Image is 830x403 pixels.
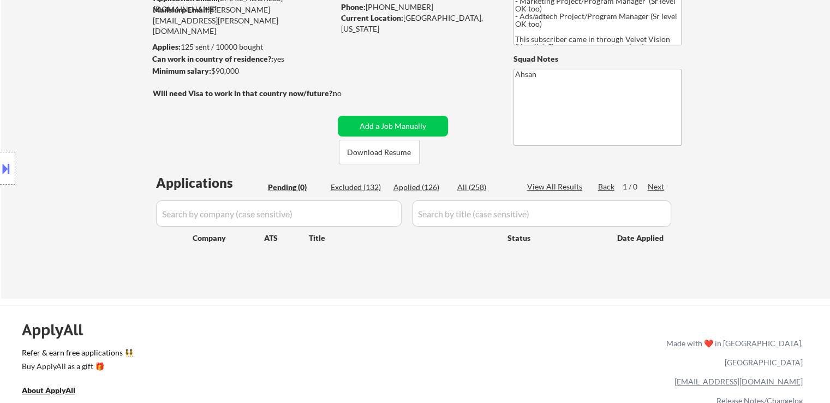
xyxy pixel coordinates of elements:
[152,42,334,52] div: 125 sent / 10000 bought
[152,54,331,64] div: yes
[156,200,402,227] input: Search by company (case sensitive)
[309,233,497,244] div: Title
[527,181,586,192] div: View All Results
[648,181,665,192] div: Next
[393,182,448,193] div: Applied (126)
[341,13,495,34] div: [GEOGRAPHIC_DATA], [US_STATE]
[412,200,671,227] input: Search by title (case sensitive)
[152,54,273,63] strong: Can work in country of residence?:
[617,233,665,244] div: Date Applied
[268,182,323,193] div: Pending (0)
[153,4,334,37] div: [PERSON_NAME][EMAIL_ADDRESS][PERSON_NAME][DOMAIN_NAME]
[156,176,264,189] div: Applications
[22,321,95,339] div: ApplyAll
[674,377,803,386] a: [EMAIL_ADDRESS][DOMAIN_NAME]
[507,228,601,247] div: Status
[22,386,75,395] u: About ApplyAll
[341,2,366,11] strong: Phone:
[341,13,403,22] strong: Current Location:
[623,181,648,192] div: 1 / 0
[339,140,420,164] button: Download Resume
[331,182,385,193] div: Excluded (132)
[333,88,364,99] div: no
[264,233,309,244] div: ATS
[152,42,181,51] strong: Applies:
[598,181,616,192] div: Back
[153,5,210,14] strong: Mailslurp Email:
[22,384,91,398] a: About ApplyAll
[457,182,512,193] div: All (258)
[152,66,211,75] strong: Minimum salary:
[338,116,448,137] button: Add a Job Manually
[22,360,131,374] a: Buy ApplyAll as a gift 🎁
[22,349,438,360] a: Refer & earn free applications 👯‍♀️
[341,2,495,13] div: [PHONE_NUMBER]
[22,363,131,370] div: Buy ApplyAll as a gift 🎁
[193,233,264,244] div: Company
[153,88,335,98] strong: Will need Visa to work in that country now/future?:
[662,334,803,372] div: Made with ❤️ in [GEOGRAPHIC_DATA], [GEOGRAPHIC_DATA]
[152,66,334,76] div: $90,000
[513,54,682,64] div: Squad Notes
